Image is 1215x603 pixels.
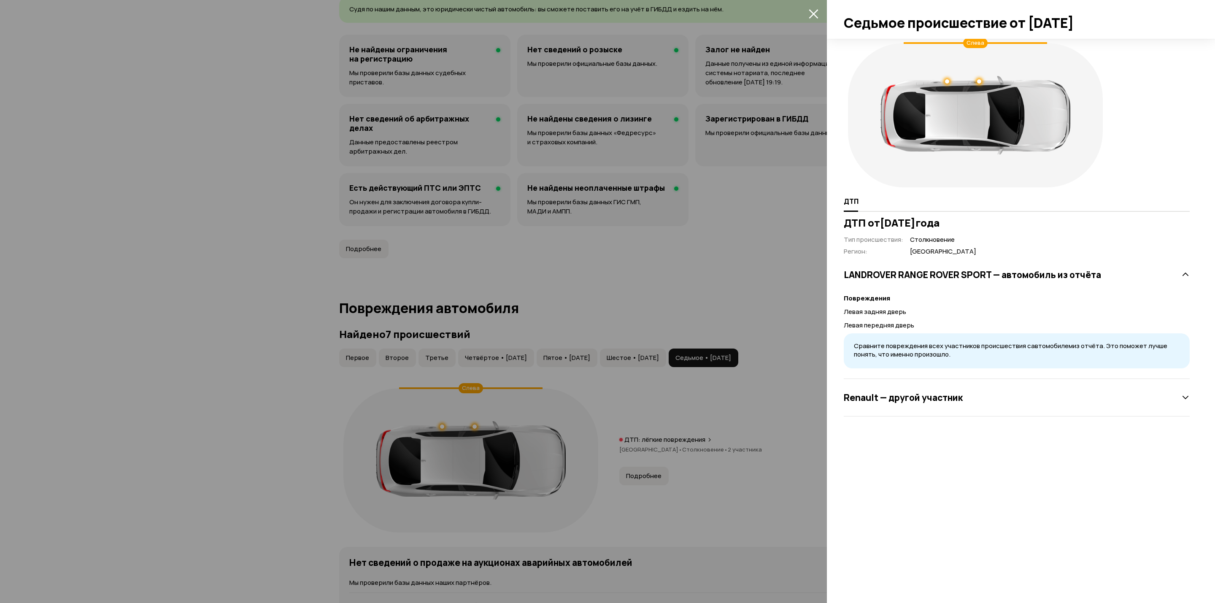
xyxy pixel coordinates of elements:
span: Регион : [844,247,867,256]
button: закрыть [807,7,820,20]
span: Сравните повреждения всех участников происшествия с автомобилем из отчёта. Это поможет лучше поня... [854,341,1167,359]
h3: Renault — другой участник [844,392,963,403]
span: Тип происшествия : [844,235,903,244]
h3: LANDROVER RANGE ROVER SPORT — автомобиль из отчёта [844,269,1101,280]
p: Левая передняя дверь [844,321,1190,330]
span: Столкновение [910,235,976,244]
span: ДТП [844,197,859,206]
p: Левая задняя дверь [844,307,1190,316]
div: Слева [963,38,988,48]
span: [GEOGRAPHIC_DATA] [910,247,976,256]
strong: Повреждения [844,294,890,303]
h3: ДТП от [DATE] года [844,217,1190,229]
